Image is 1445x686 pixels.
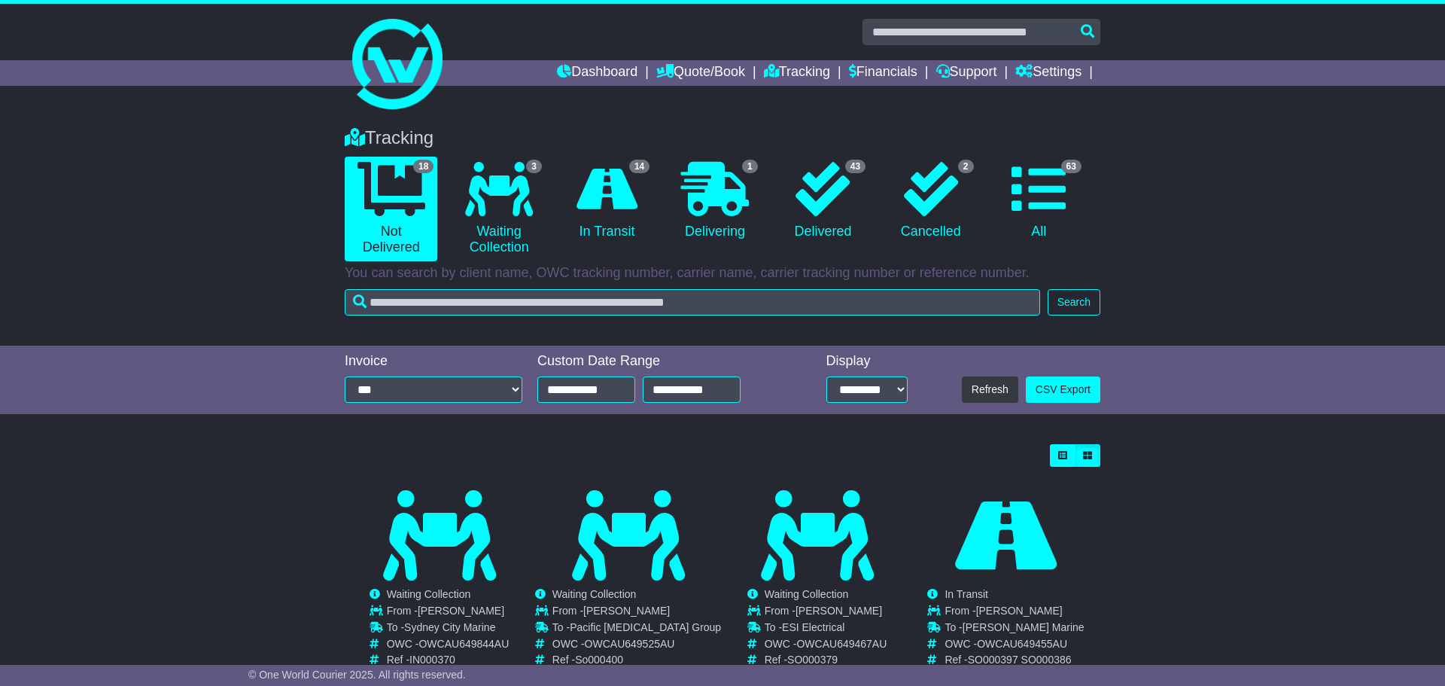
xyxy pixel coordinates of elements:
div: Invoice [345,353,522,370]
span: [PERSON_NAME] [976,605,1063,617]
span: [PERSON_NAME] [418,605,504,617]
p: You can search by client name, OWC tracking number, carrier name, carrier tracking number or refe... [345,265,1100,282]
div: Custom Date Range [537,353,779,370]
a: Settings [1015,60,1081,86]
span: OWCAU649467AU [796,638,887,650]
td: To - [945,621,1084,638]
td: From - [387,605,510,621]
td: Ref - [387,654,510,666]
span: [PERSON_NAME] Marine [963,621,1085,633]
span: IN000370 [409,654,455,666]
a: 1 Delivering [668,157,761,245]
span: OWCAU649844AU [418,638,509,650]
span: SO000379 [787,654,838,666]
span: Pacific [MEDICAL_DATA] Group [570,621,721,633]
span: 63 [1061,160,1081,173]
a: 3 Waiting Collection [452,157,545,261]
a: Support [936,60,997,86]
td: From - [765,605,887,621]
span: 14 [629,160,649,173]
a: Quote/Book [656,60,745,86]
a: Dashboard [557,60,637,86]
div: Display [826,353,908,370]
a: 2 Cancelled [884,157,977,245]
span: Waiting Collection [387,588,471,600]
span: Waiting Collection [765,588,849,600]
td: OWC - [552,638,721,654]
span: OWCAU649455AU [977,638,1067,650]
td: To - [552,621,721,638]
span: 43 [845,160,865,173]
td: Ref - [765,654,887,666]
a: Financials [849,60,917,86]
span: OWCAU649525AU [585,638,675,650]
button: Search [1048,289,1100,316]
td: From - [945,605,1084,621]
span: 1 [742,160,758,173]
td: To - [387,621,510,638]
td: To - [765,621,887,638]
span: 18 [413,160,433,173]
td: OWC - [387,638,510,654]
a: Tracking [764,60,830,86]
div: Tracking [337,127,1108,149]
span: SO000397 SO000386 [968,654,1072,666]
span: ESI Electrical [782,621,844,633]
a: 63 All [993,157,1085,245]
td: OWC - [765,638,887,654]
a: CSV Export [1026,377,1100,403]
td: From - [552,605,721,621]
span: 3 [526,160,542,173]
a: 18 Not Delivered [345,157,437,261]
a: 14 In Transit [561,157,653,245]
span: So000400 [575,654,623,666]
span: [PERSON_NAME] [796,605,882,617]
td: Ref - [552,654,721,666]
td: OWC - [945,638,1084,654]
button: Refresh [962,377,1018,403]
span: In Transit [945,588,988,600]
span: 2 [958,160,974,173]
span: Sydney City Marine [404,621,495,633]
span: © One World Courier 2025. All rights reserved. [248,669,466,681]
span: Waiting Collection [552,588,637,600]
span: [PERSON_NAME] [583,605,670,617]
a: 43 Delivered [777,157,869,245]
td: Ref - [945,654,1084,666]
